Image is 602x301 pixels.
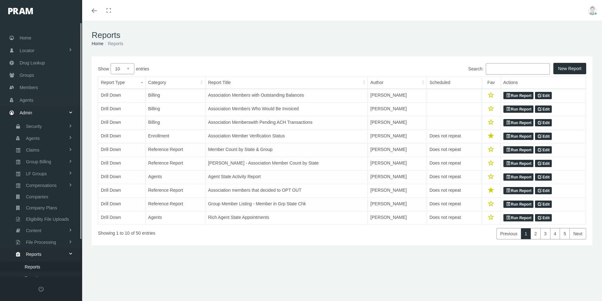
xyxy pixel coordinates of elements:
[368,103,427,116] td: [PERSON_NAME]
[26,145,40,155] span: Claims
[553,63,586,74] button: New Report
[26,225,41,236] span: Content
[503,119,533,127] a: Run Report
[535,119,552,127] a: Edit
[368,157,427,171] td: [PERSON_NAME]
[503,173,533,181] a: Run Report
[98,143,146,157] td: Drill Down
[205,76,368,89] th: Report Title: activate to sort column ascending
[342,63,550,75] label: Search:
[535,173,552,181] a: Edit
[98,157,146,171] td: Drill Down
[540,228,550,239] a: 3
[145,116,205,130] td: Billing
[427,198,482,211] td: Does not repeat
[103,40,123,47] li: Reports
[98,103,146,116] td: Drill Down
[25,262,40,272] span: Reports
[531,228,541,239] a: 2
[98,198,146,211] td: Drill Down
[368,130,427,143] td: [PERSON_NAME]
[205,211,368,225] td: Rich Agent State Appointments
[427,211,482,225] td: Does not repeat
[98,171,146,184] td: Drill Down
[98,184,146,198] td: Drill Down
[496,228,521,239] a: Previous
[98,76,146,89] th: Report Type: activate to sort column descending
[560,228,570,239] a: 5
[368,211,427,225] td: [PERSON_NAME]
[26,168,47,179] span: LF Groups
[92,30,593,40] h1: Reports
[368,171,427,184] td: [PERSON_NAME]
[368,184,427,198] td: [PERSON_NAME]
[145,143,205,157] td: Reference Report
[205,103,368,116] td: Association Members Who Would Be Invoiced
[26,214,69,225] span: Eligibility File Uploads
[26,237,56,248] span: File Processing
[26,249,41,260] span: Reports
[92,41,103,46] a: Home
[486,63,550,75] input: Search:
[111,63,134,74] select: Showentries
[20,32,31,44] span: Home
[205,130,368,143] td: Association Member Verification Status
[20,81,38,93] span: Members
[20,45,34,57] span: Locator
[535,133,552,140] a: Edit
[26,133,40,144] span: Agents
[503,105,533,113] a: Run Report
[145,184,205,198] td: Reference Report
[145,171,205,184] td: Agents
[145,130,205,143] td: Enrollment
[20,107,32,119] span: Admin
[503,160,533,167] a: Run Report
[535,160,552,167] a: Edit
[26,180,57,191] span: Compensations
[427,143,482,157] td: Does not repeat
[8,8,33,14] img: PRAM_20_x_78.png
[427,130,482,143] td: Does not repeat
[368,143,427,157] td: [PERSON_NAME]
[98,116,146,130] td: Drill Down
[205,198,368,211] td: Group Member Listing - Member in Grp State Chk
[503,187,533,195] a: Run Report
[25,273,43,283] span: Favorites
[503,146,533,154] a: Run Report
[427,184,482,198] td: Does not repeat
[368,76,427,89] th: Author: activate to sort column ascending
[427,76,482,89] th: Scheduled
[98,211,146,225] td: Drill Down
[145,157,205,171] td: Reference Report
[535,201,552,208] a: Edit
[535,187,552,195] a: Edit
[427,157,482,171] td: Does not repeat
[26,202,57,213] span: Company Plans
[501,76,586,89] th: Actions
[20,69,34,81] span: Groups
[521,228,531,239] a: 1
[588,6,597,15] img: user-placeholder.jpg
[205,184,368,198] td: Association members that decided to OPT OUT
[205,116,368,130] td: Association Memberswith Pending ACH Transactions
[368,89,427,103] td: [PERSON_NAME]
[482,76,501,89] th: Fav
[205,143,368,157] td: Member Count by State & Group
[503,201,533,208] a: Run Report
[145,89,205,103] td: Billing
[368,198,427,211] td: [PERSON_NAME]
[26,191,48,202] span: Companies
[145,211,205,225] td: Agents
[205,157,368,171] td: [PERSON_NAME] - Association Member Count by State
[205,171,368,184] td: Agent State Activity Report
[535,214,552,222] a: Edit
[26,156,51,167] span: Group Billing
[98,130,146,143] td: Drill Down
[569,228,586,239] a: Next
[368,116,427,130] td: [PERSON_NAME]
[503,92,533,99] a: Run Report
[20,57,45,69] span: Drug Lookup
[98,63,342,74] label: Show entries
[145,198,205,211] td: Reference Report
[20,94,33,106] span: Agents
